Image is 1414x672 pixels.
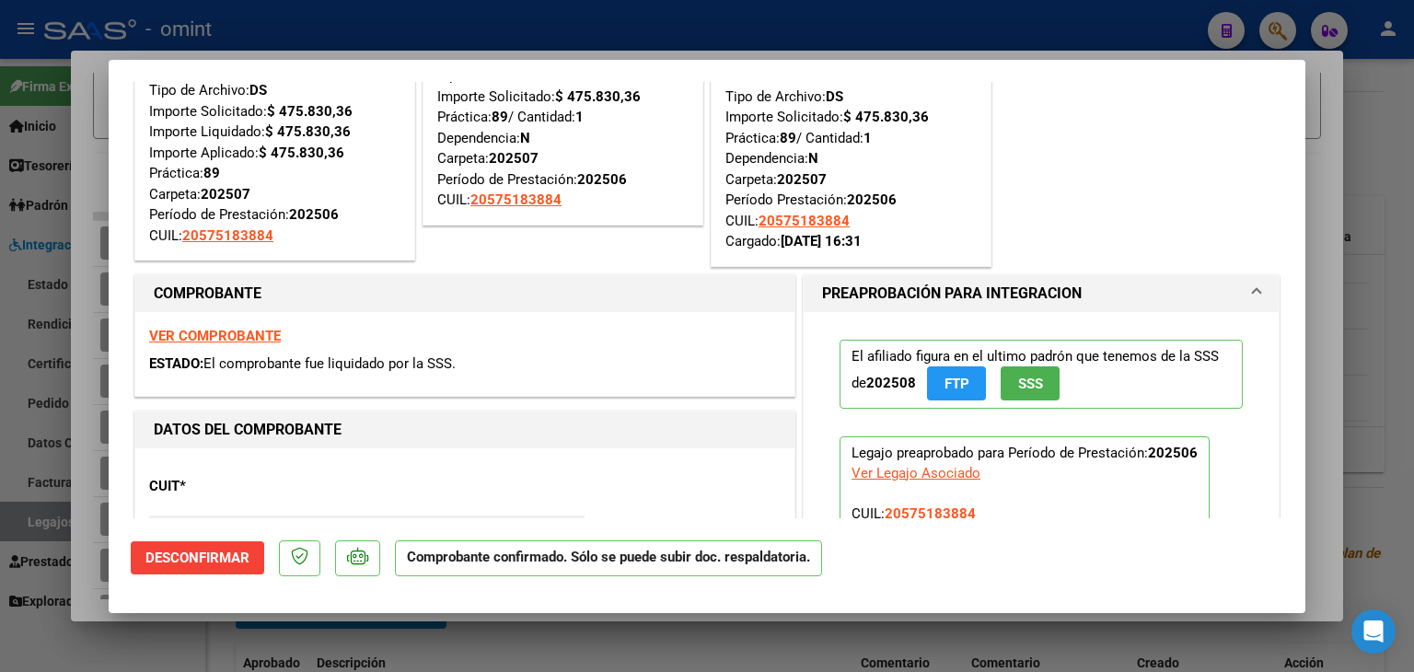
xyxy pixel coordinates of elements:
strong: DATOS DEL COMPROBANTE [154,421,342,438]
span: El comprobante fue liquidado por la SSS. [203,355,456,372]
strong: DS [826,88,843,105]
mat-expansion-panel-header: PREAPROBACIÓN PARA INTEGRACION [804,275,1279,312]
div: Tipo de Archivo: Importe Solicitado: Práctica: / Cantidad: Dependencia: Carpeta: Período de Prest... [437,65,689,211]
span: 20575183884 [759,213,850,229]
p: El afiliado figura en el ultimo padrón que tenemos de la SSS de [840,340,1243,409]
div: Tipo de Archivo: Importe Solicitado: Práctica: / Cantidad: Dependencia: Carpeta: Período Prestaci... [725,65,977,252]
strong: DS [249,82,267,98]
p: Comprobante confirmado. Sólo se puede subir doc. respaldatoria. [395,540,822,576]
strong: N [520,130,530,146]
button: Desconfirmar [131,541,264,574]
span: Desconfirmar [145,550,249,566]
span: 20575183884 [182,227,273,244]
p: Legajo preaprobado para Período de Prestación: [840,436,1210,633]
strong: 202506 [577,171,627,188]
strong: COMPROBANTE [154,284,261,302]
strong: 202507 [777,171,827,188]
strong: 89 [492,109,508,125]
span: ESTADO: [149,355,203,372]
span: 20575183884 [885,505,976,522]
h1: PREAPROBACIÓN PARA INTEGRACION [822,283,1082,305]
button: FTP [927,366,986,400]
strong: 1 [863,130,872,146]
strong: N [808,150,818,167]
strong: $ 475.830,36 [843,109,929,125]
strong: 202508 [866,375,916,391]
strong: $ 475.830,36 [555,88,641,105]
div: Tipo de Archivo: Importe Solicitado: Importe Liquidado: Importe Aplicado: Práctica: Carpeta: Perí... [149,80,400,246]
div: Open Intercom Messenger [1351,609,1396,654]
strong: 202507 [201,186,250,203]
span: SSS [1018,376,1043,392]
button: SSS [1001,366,1060,400]
span: CUIL: Nombre y Apellido: Período Desde: Período Hasta: Admite Dependencia: [852,505,1075,623]
strong: $ 475.830,36 [265,123,351,140]
div: Ver Legajo Asociado [852,463,980,483]
span: FTP [945,376,969,392]
strong: $ 475.830,36 [267,103,353,120]
p: CUIT [149,476,339,497]
strong: [DATE] 16:31 [781,233,862,249]
strong: 89 [780,130,796,146]
a: VER COMPROBANTE [149,328,281,344]
strong: 1 [575,109,584,125]
strong: 202506 [289,206,339,223]
strong: 202506 [1148,445,1198,461]
strong: 89 [203,165,220,181]
strong: $ 475.830,36 [259,145,344,161]
strong: 202506 [847,191,897,208]
span: 20575183884 [470,191,562,208]
strong: 202507 [489,150,539,167]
